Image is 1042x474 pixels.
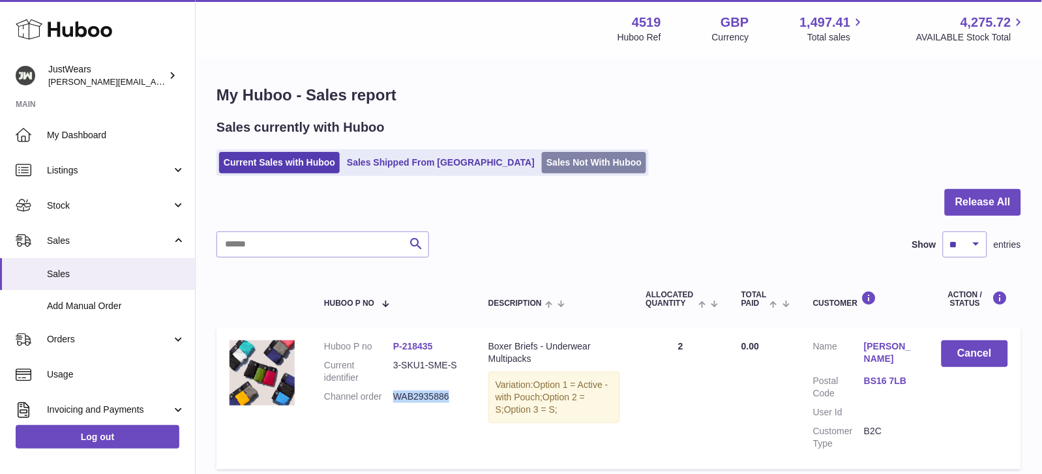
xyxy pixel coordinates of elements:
[47,368,185,381] span: Usage
[48,76,261,87] span: [PERSON_NAME][EMAIL_ADDRESS][DOMAIN_NAME]
[712,31,749,44] div: Currency
[488,299,542,308] span: Description
[916,14,1026,44] a: 4,275.72 AVAILABLE Stock Total
[324,340,393,353] dt: Huboo P no
[618,31,661,44] div: Huboo Ref
[864,425,915,450] dd: B2C
[230,340,295,406] img: 45191626277713.jpg
[47,268,185,280] span: Sales
[807,31,865,44] span: Total sales
[47,164,171,177] span: Listings
[47,129,185,141] span: My Dashboard
[219,152,340,173] a: Current Sales with Huboo
[813,290,915,308] div: Customer
[960,14,1011,31] span: 4,275.72
[800,14,866,44] a: 1,497.41 Total sales
[47,300,185,312] span: Add Manual Order
[813,406,864,419] dt: User Id
[813,375,864,400] dt: Postal Code
[324,359,393,384] dt: Current identifier
[994,239,1021,251] span: entries
[47,235,171,247] span: Sales
[813,425,864,450] dt: Customer Type
[542,152,646,173] a: Sales Not With Huboo
[633,327,728,469] td: 2
[632,14,661,31] strong: 4519
[47,404,171,416] span: Invoicing and Payments
[504,404,558,415] span: Option 3 = S;
[393,341,433,351] a: P-218435
[393,391,462,403] dd: WAB2935886
[342,152,539,173] a: Sales Shipped From [GEOGRAPHIC_DATA]
[47,200,171,212] span: Stock
[216,119,385,136] h2: Sales currently with Huboo
[324,391,393,403] dt: Channel order
[741,341,759,351] span: 0.00
[16,66,35,85] img: josh@just-wears.com
[496,392,585,415] span: Option 2 = S;
[721,14,749,31] strong: GBP
[16,425,179,449] a: Log out
[488,340,620,365] div: Boxer Briefs - Underwear Multipacks
[942,290,1008,308] div: Action / Status
[48,63,166,88] div: JustWears
[47,333,171,346] span: Orders
[646,291,695,308] span: ALLOCATED Quantity
[912,239,936,251] label: Show
[864,340,915,365] a: [PERSON_NAME]
[864,375,915,387] a: BS16 7LB
[800,14,851,31] span: 1,497.41
[916,31,1026,44] span: AVAILABLE Stock Total
[216,85,1021,106] h1: My Huboo - Sales report
[741,291,767,308] span: Total paid
[945,189,1021,216] button: Release All
[813,340,864,368] dt: Name
[488,372,620,423] div: Variation:
[496,379,608,402] span: Option 1 = Active - with Pouch;
[324,299,374,308] span: Huboo P no
[393,359,462,384] dd: 3-SKU1-SME-S
[942,340,1008,367] button: Cancel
